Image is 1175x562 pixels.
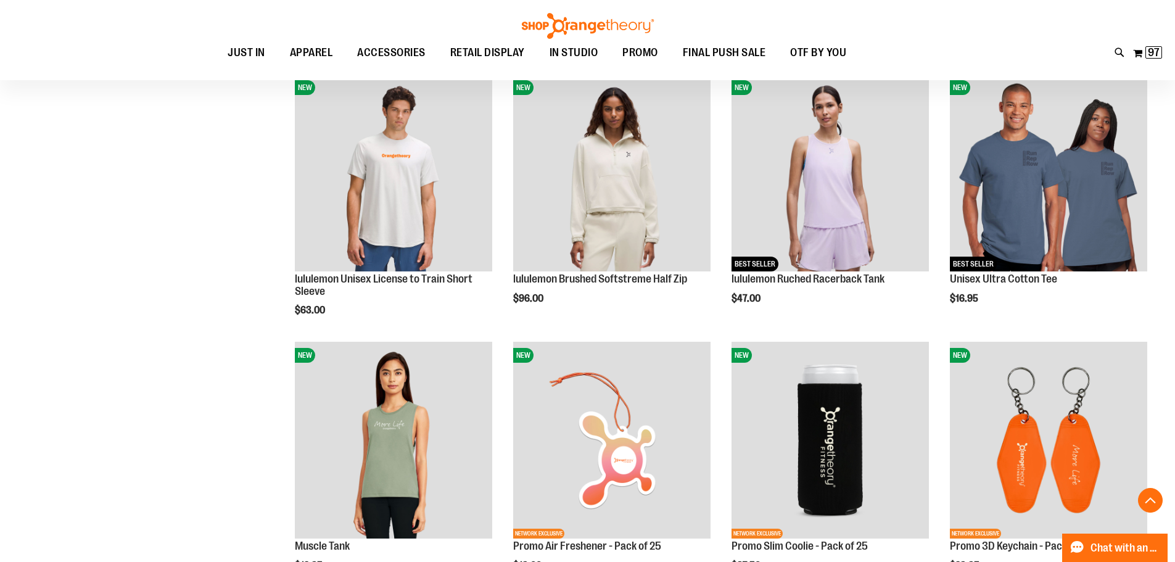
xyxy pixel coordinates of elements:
[944,68,1153,336] div: product
[950,342,1147,539] img: Promo 3D Keychain - Pack of 25
[732,342,929,541] a: Promo Slim Coolie - Pack of 25NEWNETWORK EXCLUSIVE
[732,348,752,363] span: NEW
[732,342,929,539] img: Promo Slim Coolie - Pack of 25
[513,348,534,363] span: NEW
[513,74,711,271] img: lululemon Brushed Softstreme Half Zip
[295,273,472,297] a: lululemon Unisex License to Train Short Sleeve
[950,342,1147,541] a: Promo 3D Keychain - Pack of 25NEWNETWORK EXCLUSIVE
[507,68,717,336] div: product
[950,293,980,304] span: $16.95
[950,273,1057,285] a: Unisex Ultra Cotton Tee
[622,39,658,67] span: PROMO
[513,273,687,285] a: lululemon Brushed Softstreme Half Zip
[520,13,656,39] img: Shop Orangetheory
[228,39,265,67] span: JUST IN
[513,342,711,541] a: Promo Air Freshener - Pack of 25NEWNETWORK EXCLUSIVE
[732,257,778,271] span: BEST SELLER
[610,39,670,67] a: PROMO
[950,540,1092,552] a: Promo 3D Keychain - Pack of 25
[295,80,315,95] span: NEW
[513,540,661,552] a: Promo Air Freshener - Pack of 25
[732,80,752,95] span: NEW
[513,293,545,304] span: $96.00
[278,39,345,67] a: APPAREL
[513,529,564,539] span: NETWORK EXCLUSIVE
[950,348,970,363] span: NEW
[513,342,711,539] img: Promo Air Freshener - Pack of 25
[778,39,859,67] a: OTF BY YOU
[725,68,935,336] div: product
[732,273,884,285] a: lululemon Ruched Racerback Tank
[1148,46,1160,59] span: 97
[950,80,970,95] span: NEW
[670,39,778,67] a: FINAL PUSH SALE
[790,39,846,67] span: OTF BY YOU
[732,529,783,539] span: NETWORK EXCLUSIVE
[732,540,868,552] a: Promo Slim Coolie - Pack of 25
[1138,488,1163,513] button: Back To Top
[289,68,498,347] div: product
[295,342,492,541] a: Muscle TankNEW
[1062,534,1168,562] button: Chat with an Expert
[295,342,492,539] img: Muscle Tank
[950,257,997,271] span: BEST SELLER
[295,540,350,552] a: Muscle Tank
[950,74,1147,273] a: Unisex Ultra Cotton TeeNEWBEST SELLER
[450,39,525,67] span: RETAIL DISPLAY
[438,39,537,67] a: RETAIL DISPLAY
[732,293,762,304] span: $47.00
[215,39,278,67] a: JUST IN
[295,74,492,271] img: lululemon Unisex License to Train Short Sleeve
[732,74,929,273] a: lululemon Ruched Racerback TankNEWBEST SELLER
[537,39,611,67] a: IN STUDIO
[1090,542,1160,554] span: Chat with an Expert
[950,529,1001,539] span: NETWORK EXCLUSIVE
[513,80,534,95] span: NEW
[290,39,333,67] span: APPAREL
[513,74,711,273] a: lululemon Brushed Softstreme Half ZipNEW
[295,348,315,363] span: NEW
[295,305,327,316] span: $63.00
[550,39,598,67] span: IN STUDIO
[295,74,492,273] a: lululemon Unisex License to Train Short SleeveNEW
[950,74,1147,271] img: Unisex Ultra Cotton Tee
[683,39,766,67] span: FINAL PUSH SALE
[732,74,929,271] img: lululemon Ruched Racerback Tank
[345,39,438,67] a: ACCESSORIES
[357,39,426,67] span: ACCESSORIES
